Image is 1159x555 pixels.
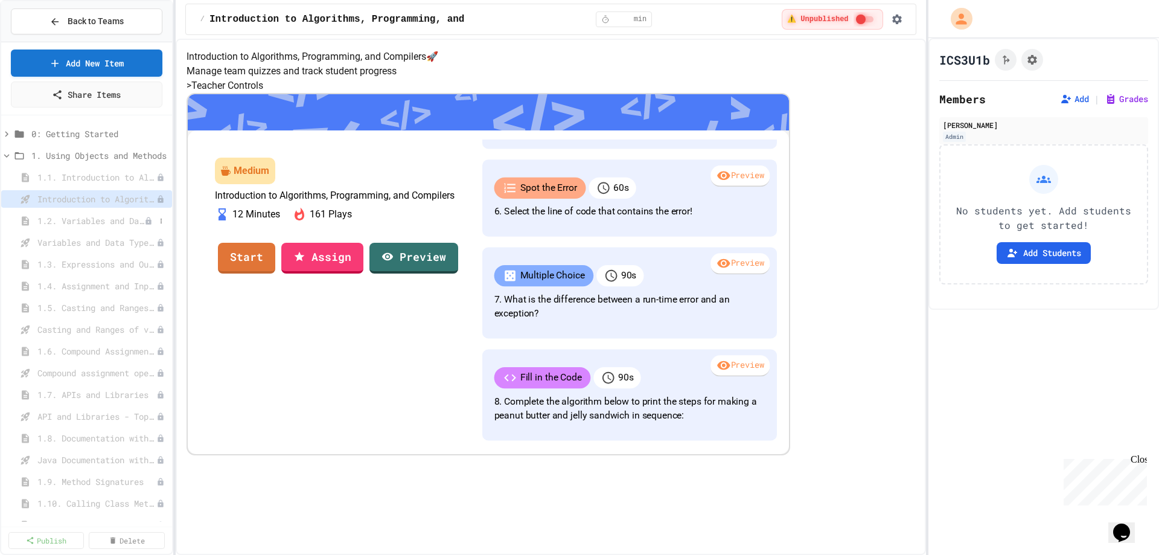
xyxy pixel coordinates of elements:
[187,50,915,64] h4: Introduction to Algorithms, Programming, and Compilers 🚀
[37,432,156,444] span: 1.8. Documentation with Comments and Preconditions
[232,207,280,222] p: 12 Minutes
[187,79,915,93] h5: > Teacher Controls
[209,12,522,27] span: Introduction to Algorithms, Programming, and Compilers
[634,14,647,24] span: min
[618,371,633,385] p: 90 s
[37,410,156,423] span: API and Libraries - Topic 1.7
[215,190,459,201] p: Introduction to Algorithms, Programming, and Compilers
[997,242,1091,264] button: Add Students
[281,243,363,274] a: Assign
[31,149,167,162] span: 1. Using Objects and Methods
[89,532,164,549] a: Delete
[710,253,770,275] div: Preview
[31,127,167,140] span: 0: Getting Started
[187,64,915,79] p: Manage team quizzes and track student progress
[156,478,165,486] div: Unpublished
[37,475,156,488] span: 1.9. Method Signatures
[520,181,576,196] p: Spot the Error
[156,456,165,464] div: Unpublished
[1060,93,1089,105] button: Add
[156,391,165,399] div: Unpublished
[613,181,628,196] p: 60 s
[5,5,83,77] div: Chat with us now!Close
[144,217,153,225] div: Unpublished
[939,51,990,68] h1: ICS3U1b
[37,345,156,358] span: 1.6. Compound Assignment Operators
[156,282,165,290] div: Unpublished
[156,499,165,508] div: Unpublished
[787,14,848,24] span: ⚠️ Unpublished
[68,15,124,28] span: Back to Teams
[939,91,986,107] h2: Members
[37,323,156,336] span: Casting and Ranges of variables - Quiz
[310,207,352,222] p: 161 Plays
[37,454,156,466] span: Java Documentation with Comments - Topic 1.8
[234,164,269,178] div: Medium
[11,82,162,107] a: Share Items
[37,214,144,227] span: 1.2. Variables and Data Types
[37,367,156,379] span: Compound assignment operators - Quiz
[938,5,975,33] div: My Account
[156,326,165,334] div: Unpublished
[621,269,636,283] p: 90 s
[11,50,162,77] a: Add New Item
[156,304,165,312] div: Unpublished
[156,369,165,377] div: Unpublished
[37,497,156,510] span: 1.10. Calling Class Methods
[369,243,458,274] a: Preview
[37,258,156,271] span: 1.3. Expressions and Output [New]
[155,215,167,227] button: More options
[995,49,1017,71] button: Click to see fork details
[156,195,165,204] div: Unpublished
[156,347,165,356] div: Unpublished
[37,193,156,205] span: Introduction to Algorithms, Programming, and Compilers
[1021,49,1043,71] button: Assignment Settings
[710,355,770,377] div: Preview
[943,120,1145,130] div: [PERSON_NAME]
[8,532,84,549] a: Publish
[950,204,1137,233] p: No students yet. Add students to get started!
[1094,92,1100,106] span: |
[494,292,765,321] p: 7. What is the difference between a run-time error and an exception?
[37,280,156,292] span: 1.4. Assignment and Input
[37,519,156,531] span: 1.11. Using the Math Class
[494,394,765,423] p: 8. Complete the algorithm below to print the steps for making a peanut butter and jelly sandwich ...
[156,260,165,269] div: Unpublished
[156,521,165,530] div: Unpublished
[37,171,156,184] span: 1.1. Introduction to Algorithms, Programming, and Compilers
[943,132,966,142] div: Admin
[710,165,770,187] div: Preview
[1108,507,1147,543] iframe: chat widget
[200,14,205,24] span: /
[156,173,165,182] div: Unpublished
[494,205,765,219] p: 6. Select the line of code that contains the error!
[156,434,165,443] div: Unpublished
[11,8,162,34] button: Back to Teams
[156,239,165,247] div: Unpublished
[218,243,275,274] a: Start
[156,412,165,421] div: Unpublished
[37,388,156,401] span: 1.7. APIs and Libraries
[1105,93,1148,105] button: Grades
[782,9,883,30] div: ⚠️ Students cannot see this content! Click the toggle to publish it and make it visible to your c...
[37,236,156,249] span: Variables and Data Types - Quiz
[1059,454,1147,505] iframe: chat widget
[37,301,156,314] span: 1.5. Casting and Ranges of Values
[520,269,584,283] p: Multiple Choice
[520,371,581,385] p: Fill in the Code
